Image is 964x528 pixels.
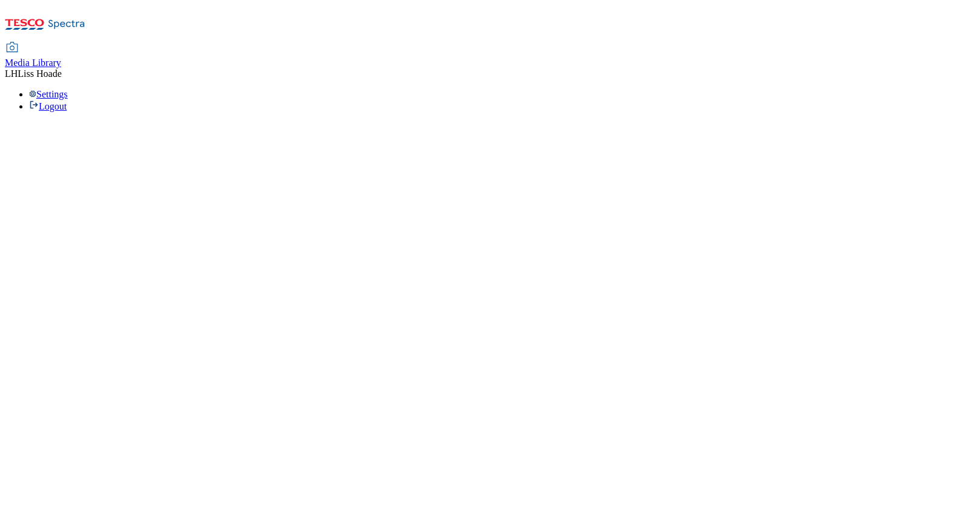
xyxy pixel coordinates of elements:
span: Liss Hoade [18,68,61,79]
span: Media Library [5,58,61,68]
a: Settings [29,89,68,99]
span: LH [5,68,18,79]
a: Media Library [5,43,61,68]
a: Logout [29,101,67,111]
